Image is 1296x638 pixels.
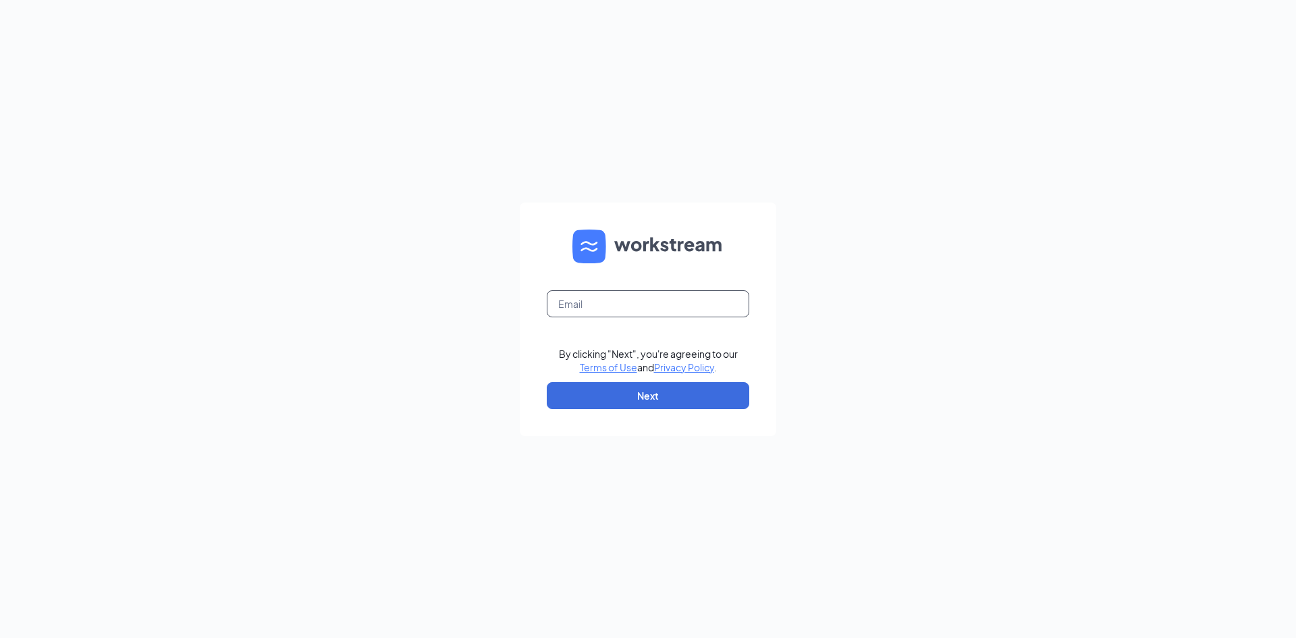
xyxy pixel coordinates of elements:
[547,382,749,409] button: Next
[654,361,714,373] a: Privacy Policy
[572,230,724,263] img: WS logo and Workstream text
[580,361,637,373] a: Terms of Use
[559,347,738,374] div: By clicking "Next", you're agreeing to our and .
[547,290,749,317] input: Email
